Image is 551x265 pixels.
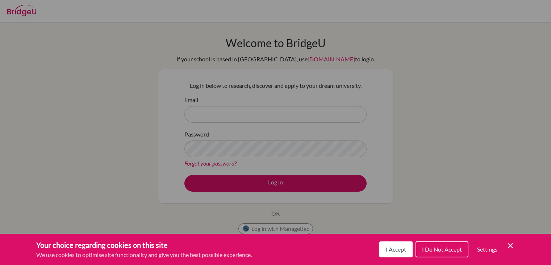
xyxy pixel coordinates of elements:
p: We use cookies to optimise site functionality and give you the best possible experience. [36,250,252,259]
span: I Do Not Accept [422,246,462,253]
span: Settings [477,246,497,253]
button: I Accept [379,241,413,257]
button: Save and close [506,241,515,250]
button: I Do Not Accept [416,241,468,257]
span: I Accept [386,246,406,253]
h3: Your choice regarding cookies on this site [36,240,252,250]
button: Settings [471,242,503,257]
